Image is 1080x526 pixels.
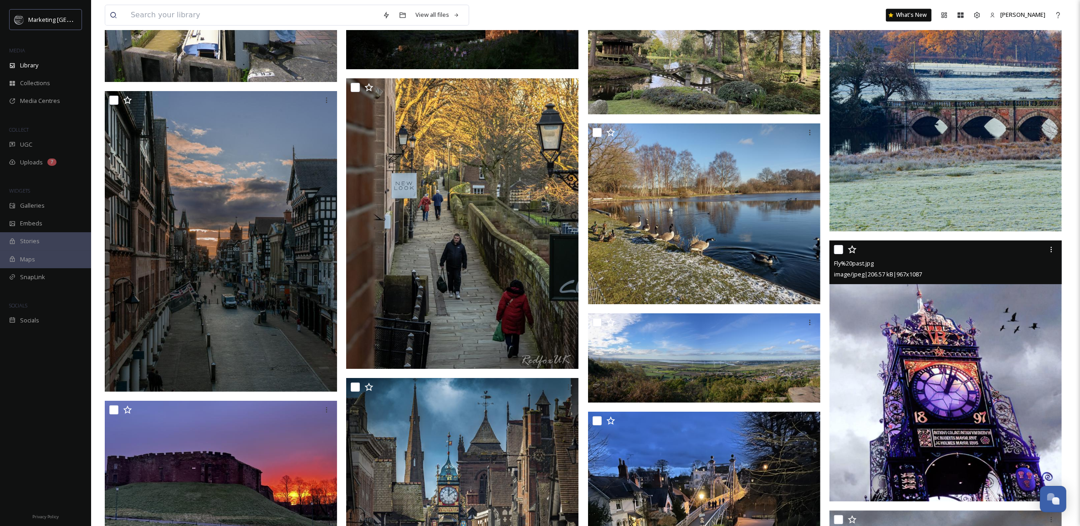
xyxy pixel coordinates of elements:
[20,97,60,105] span: Media Centres
[9,47,25,54] span: MEDIA
[1000,10,1045,19] span: [PERSON_NAME]
[28,15,115,24] span: Marketing [GEOGRAPHIC_DATA]
[20,255,35,264] span: Maps
[346,78,578,369] img: CDBA6549-7B65-4164-9B82-603B44BBAE63.jpeg
[834,270,922,278] span: image/jpeg | 206.57 kB | 967 x 1087
[20,61,38,70] span: Library
[588,123,820,304] img: IMG_20240117_130100644_HDR~2.jpg
[886,9,932,21] a: What's New
[1040,486,1066,512] button: Open Chat
[411,6,464,24] a: View all files
[47,158,56,166] div: 7
[105,91,337,391] img: inbound5686401424766375376.jpg
[15,15,24,24] img: MC-Logo-01.svg
[20,237,40,245] span: Stories
[588,313,820,403] img: DSC_2229-Pano.jpg
[20,140,32,149] span: UGC
[834,259,874,267] span: Fly%20past.jpg
[126,5,378,25] input: Search your library
[9,187,30,194] span: WIDGETS
[32,514,59,520] span: Privacy Policy
[985,6,1050,24] a: [PERSON_NAME]
[20,158,43,167] span: Uploads
[9,126,29,133] span: COLLECT
[20,79,50,87] span: Collections
[20,273,45,281] span: SnapLink
[20,316,39,325] span: Socials
[20,219,42,228] span: Embeds
[20,201,45,210] span: Galleries
[829,240,1062,501] img: Fly%20past.jpg
[9,302,27,309] span: SOCIALS
[32,511,59,521] a: Privacy Policy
